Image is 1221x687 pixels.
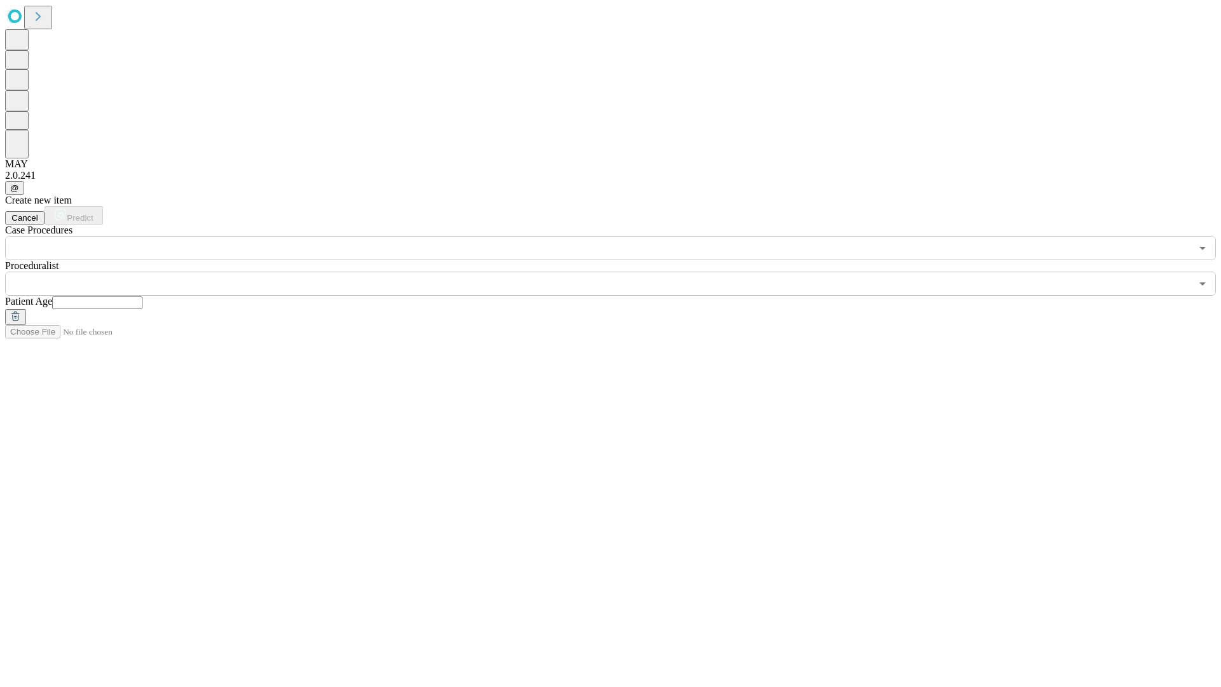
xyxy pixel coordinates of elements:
[5,195,72,205] span: Create new item
[5,158,1216,170] div: MAY
[5,296,52,307] span: Patient Age
[5,181,24,195] button: @
[1194,239,1211,257] button: Open
[10,183,19,193] span: @
[45,206,103,225] button: Predict
[5,211,45,225] button: Cancel
[1194,275,1211,293] button: Open
[67,213,93,223] span: Predict
[5,225,72,235] span: Scheduled Procedure
[5,170,1216,181] div: 2.0.241
[11,213,38,223] span: Cancel
[5,260,59,271] span: Proceduralist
